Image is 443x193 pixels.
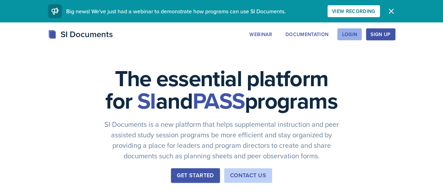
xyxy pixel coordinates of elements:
div: Sign Up [371,32,390,37]
button: Contact Us [224,168,272,183]
span: Big news! We've just had a webinar to demonstrate how programs can use SI Documents. [66,7,286,15]
div: Contact Us [230,171,266,180]
div: Documentation [285,32,329,37]
button: Sign Up [366,28,395,40]
button: Webinar [245,28,276,40]
div: Get Started [177,171,214,180]
button: Login [337,28,362,40]
div: SI Documents [48,28,113,41]
div: Login [342,32,357,37]
div: View Recording [332,8,375,14]
button: Documentation [281,28,333,40]
button: View Recording [327,5,380,17]
button: Get Started [171,168,220,183]
div: Webinar [249,32,272,37]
